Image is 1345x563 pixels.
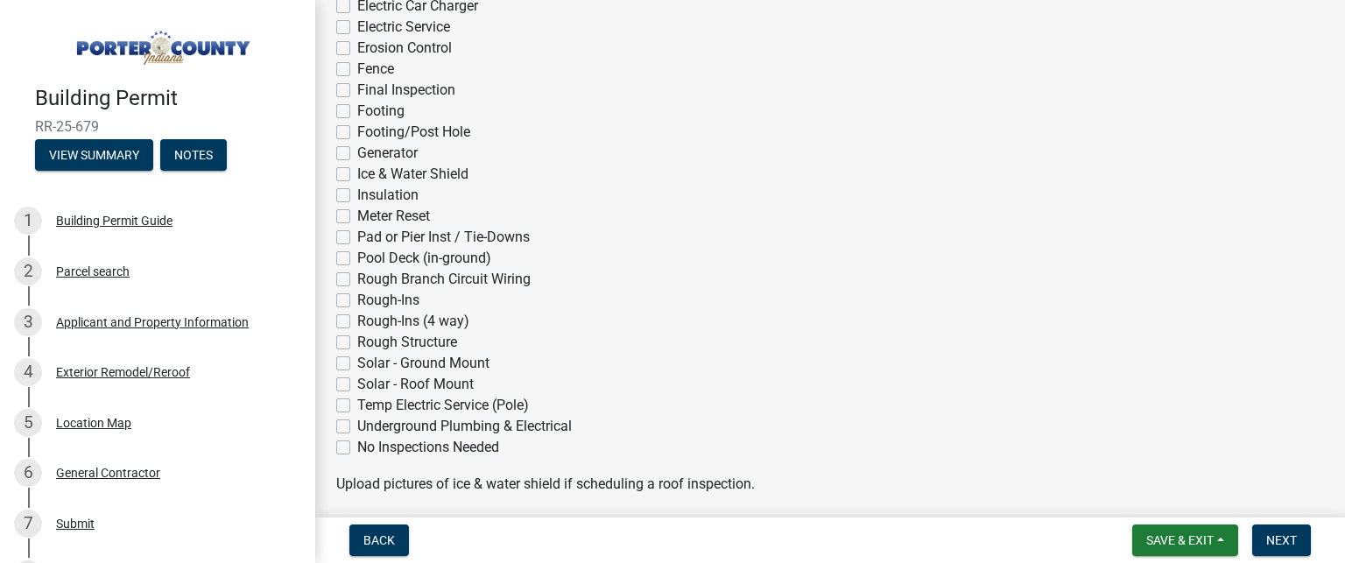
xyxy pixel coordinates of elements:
img: Porter County, Indiana [35,18,287,67]
h4: Building Permit [35,86,301,111]
label: Rough-Ins [357,290,419,311]
wm-modal-confirm: Notes [160,149,227,163]
label: Electric Service [357,17,450,38]
label: No Inspections Needed [357,437,499,458]
label: Ice & Water Shield [357,164,468,185]
label: Footing/Post Hole [357,122,470,143]
label: Rough-Ins (4 way) [357,311,469,332]
div: 2 [14,257,42,285]
label: Underground Plumbing & Electrical [357,416,572,437]
div: 6 [14,459,42,487]
div: 7 [14,510,42,538]
button: Back [349,524,409,556]
label: Erosion Control [357,38,452,59]
label: Temp Electric Service (Pole) [357,395,529,416]
div: Applicant and Property Information [56,316,249,328]
p: Upload pictures of ice & water shield if scheduling a roof inspection. [336,474,1324,495]
button: View Summary [35,139,153,171]
div: Building Permit Guide [56,215,173,227]
label: Pad or Pier Inst / Tie-Downs [357,227,530,248]
button: Notes [160,139,227,171]
label: Rough Structure [357,332,457,353]
button: Next [1252,524,1311,556]
label: Footing [357,101,405,122]
label: Solar - Roof Mount [357,374,474,395]
span: Save & Exit [1146,533,1214,547]
div: 4 [14,358,42,386]
label: Meter Reset [357,206,430,227]
wm-modal-confirm: Summary [35,149,153,163]
div: 1 [14,207,42,235]
label: Rough Branch Circuit Wiring [357,269,531,290]
label: Insulation [357,185,419,206]
span: Next [1266,533,1297,547]
div: Exterior Remodel/Reroof [56,366,190,378]
span: Back [363,533,395,547]
label: Final Inspection [357,80,455,101]
label: Solar - Ground Mount [357,353,489,374]
label: Pool Deck (in-ground) [357,248,491,269]
div: Submit [56,517,95,530]
div: 5 [14,409,42,437]
button: Save & Exit [1132,524,1238,556]
div: Parcel search [56,265,130,278]
span: RR-25-679 [35,118,280,135]
div: 3 [14,308,42,336]
div: General Contractor [56,467,160,479]
div: Location Map [56,417,131,429]
label: Generator [357,143,418,164]
label: Fence [357,59,394,80]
